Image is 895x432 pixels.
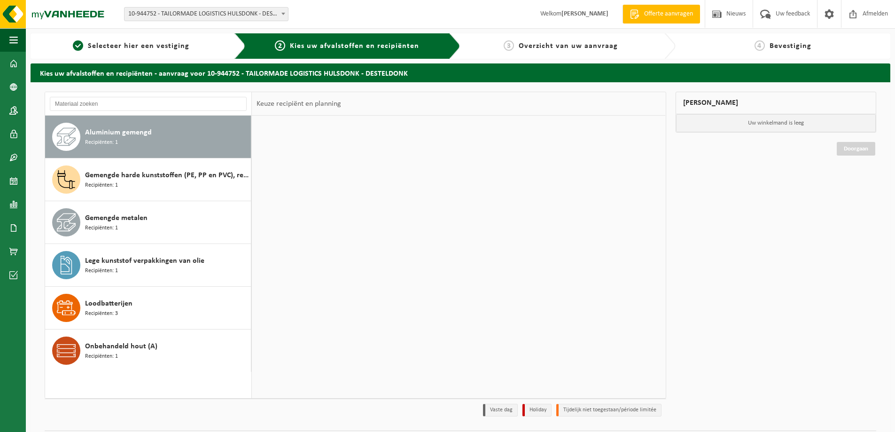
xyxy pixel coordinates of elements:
h2: Kies uw afvalstoffen en recipiënten - aanvraag voor 10-944752 - TAILORMADE LOGISTICS HULSDONK - D... [31,63,890,82]
span: Recipiënten: 1 [85,267,118,275]
input: Materiaal zoeken [50,97,247,111]
button: Lege kunststof verpakkingen van olie Recipiënten: 1 [45,244,251,287]
a: Doorgaan [837,142,875,156]
span: 1 [73,40,83,51]
span: Recipiënten: 1 [85,138,118,147]
span: 10-944752 - TAILORMADE LOGISTICS HULSDONK - DESTELDONK [124,7,288,21]
div: Keuze recipiënt en planning [252,92,346,116]
span: 3 [504,40,514,51]
span: Recipiënten: 1 [85,224,118,233]
span: Gemengde harde kunststoffen (PE, PP en PVC), recycleerbaar (industrieel) [85,170,249,181]
span: Recipiënten: 3 [85,309,118,318]
li: Holiday [522,404,552,416]
a: Offerte aanvragen [623,5,700,24]
button: Gemengde metalen Recipiënten: 1 [45,201,251,244]
span: Kies uw afvalstoffen en recipiënten [290,42,419,50]
li: Tijdelijk niet toegestaan/période limitée [556,404,662,416]
strong: [PERSON_NAME] [561,10,608,17]
button: Aluminium gemengd Recipiënten: 1 [45,116,251,158]
li: Vaste dag [483,404,518,416]
span: 4 [755,40,765,51]
span: 10-944752 - TAILORMADE LOGISTICS HULSDONK - DESTELDONK [125,8,288,21]
span: Bevestiging [770,42,811,50]
button: Gemengde harde kunststoffen (PE, PP en PVC), recycleerbaar (industrieel) Recipiënten: 1 [45,158,251,201]
span: Recipiënten: 1 [85,352,118,361]
button: Onbehandeld hout (A) Recipiënten: 1 [45,330,251,372]
span: Onbehandeld hout (A) [85,341,157,352]
span: Selecteer hier een vestiging [88,42,189,50]
iframe: chat widget [5,411,157,432]
p: Uw winkelmand is leeg [676,114,876,132]
span: Gemengde metalen [85,212,148,224]
span: 2 [275,40,285,51]
span: Lege kunststof verpakkingen van olie [85,255,204,267]
span: Aluminium gemengd [85,127,152,138]
span: Loodbatterijen [85,298,132,309]
button: Loodbatterijen Recipiënten: 3 [45,287,251,330]
a: 1Selecteer hier een vestiging [35,40,227,52]
div: [PERSON_NAME] [676,92,877,114]
span: Recipiënten: 1 [85,181,118,190]
span: Offerte aanvragen [642,9,695,19]
span: Overzicht van uw aanvraag [519,42,618,50]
